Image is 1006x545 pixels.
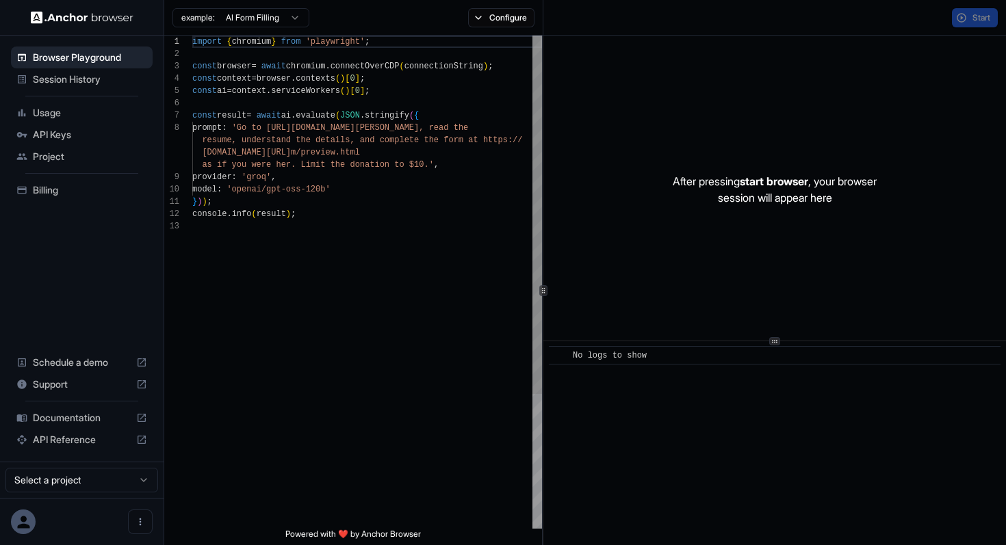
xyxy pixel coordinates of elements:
[222,123,227,133] span: :
[291,111,296,120] span: .
[355,86,360,96] span: 0
[33,150,147,163] span: Project
[291,148,360,157] span: m/preview.html
[281,37,301,46] span: from
[164,196,179,208] div: 11
[296,111,335,120] span: evaluate
[246,111,251,120] span: =
[483,62,488,71] span: )
[296,74,335,83] span: contexts
[217,185,222,194] span: :
[164,72,179,85] div: 4
[325,62,330,71] span: .
[33,183,147,197] span: Billing
[350,86,354,96] span: [
[335,111,340,120] span: (
[11,146,153,168] div: Project
[227,185,330,194] span: 'openai/gpt-oss-120b'
[232,209,252,219] span: info
[448,135,522,145] span: orm at https://
[740,174,808,188] span: start browser
[192,209,227,219] span: console
[468,8,534,27] button: Configure
[409,111,414,120] span: (
[192,185,217,194] span: model
[257,111,281,120] span: await
[251,74,256,83] span: =
[202,160,433,170] span: as if you were her. Limit the donation to $10.'
[33,411,131,425] span: Documentation
[202,197,207,207] span: )
[11,68,153,90] div: Session History
[192,172,232,182] span: provider
[217,86,227,96] span: ai
[192,86,217,96] span: const
[192,62,217,71] span: const
[164,171,179,183] div: 9
[306,37,365,46] span: 'playwright'
[128,509,153,534] button: Open menu
[331,62,400,71] span: connectOverCDP
[33,356,131,369] span: Schedule a demo
[11,46,153,68] div: Browser Playground
[232,172,237,182] span: :
[217,111,246,120] span: result
[345,74,350,83] span: [
[164,48,179,60] div: 2
[11,102,153,124] div: Usage
[217,74,251,83] span: context
[251,209,256,219] span: (
[164,183,179,196] div: 10
[573,351,647,360] span: No logs to show
[192,37,222,46] span: import
[192,197,197,207] span: }
[488,62,493,71] span: ;
[400,62,404,71] span: (
[271,37,276,46] span: }
[266,86,271,96] span: .
[271,172,276,182] span: ,
[202,135,448,145] span: resume, understand the details, and complete the f
[197,197,202,207] span: )
[281,111,291,120] span: ai
[360,111,365,120] span: .
[11,407,153,429] div: Documentation
[164,208,179,220] div: 12
[33,106,147,120] span: Usage
[164,60,179,72] div: 3
[286,209,291,219] span: )
[291,74,296,83] span: .
[242,172,271,182] span: 'groq'
[192,111,217,120] span: const
[365,86,370,96] span: ;
[345,86,350,96] span: )
[164,220,179,232] div: 13
[11,351,153,373] div: Schedule a demo
[227,37,231,46] span: {
[286,62,326,71] span: chromium
[340,86,345,96] span: (
[291,209,296,219] span: ;
[434,160,439,170] span: ,
[365,111,409,120] span: stringify
[257,74,291,83] span: browser
[350,74,354,83] span: 0
[251,62,256,71] span: =
[164,97,179,109] div: 6
[33,433,131,447] span: API Reference
[232,37,272,46] span: chromium
[33,72,147,86] span: Session History
[271,86,340,96] span: serviceWorkers
[207,197,212,207] span: ;
[227,209,231,219] span: .
[164,122,179,134] div: 8
[164,109,179,122] div: 7
[365,37,370,46] span: ;
[414,111,419,120] span: {
[33,51,147,64] span: Browser Playground
[192,123,222,133] span: prompt
[355,74,360,83] span: ]
[202,148,291,157] span: [DOMAIN_NAME][URL]
[164,36,179,48] div: 1
[232,123,439,133] span: 'Go to [URL][DOMAIN_NAME][PERSON_NAME], re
